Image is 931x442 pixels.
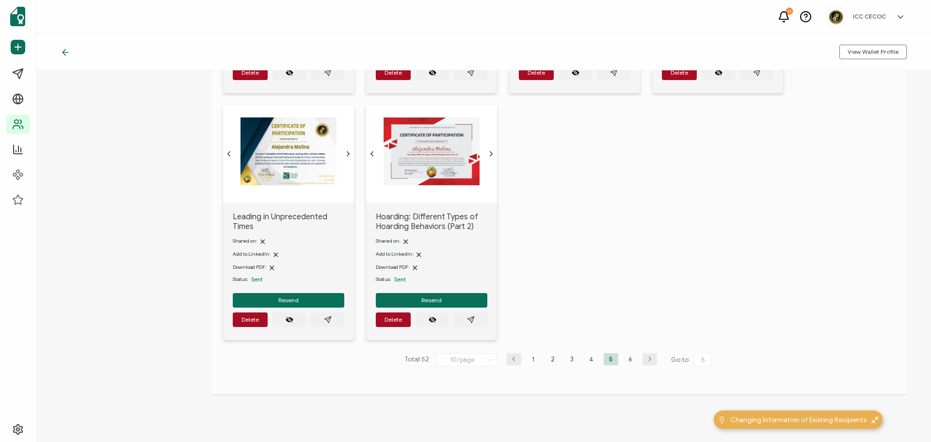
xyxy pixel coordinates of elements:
[467,69,475,77] ion-icon: paper plane outline
[376,238,400,244] span: Shared on:
[404,353,429,367] span: Total 52
[421,297,442,303] span: Resend
[286,316,293,324] ion-icon: eye off
[10,7,25,26] img: sertifier-logomark-colored.svg
[376,251,413,257] span: Add to LinkedIn:
[324,69,332,77] ion-icon: paper plane outline
[715,69,722,77] ion-icon: eye off
[385,70,402,76] span: Delete
[730,415,867,425] span: Changing Information of Existing Recipients
[324,316,332,324] ion-icon: paper plane outline
[233,212,344,231] span: Leading in Unprecedented Times
[584,353,599,365] li: 4
[376,293,487,308] button: Resend
[671,353,714,367] span: Go to
[546,353,560,365] li: 2
[871,416,879,424] img: minimize-icon.svg
[241,70,259,76] span: Delete
[233,312,268,327] button: Delete
[753,69,761,77] ion-icon: paper plane outline
[376,212,487,231] span: Hoarding: Different Types of Hoarding Behaviors (Part 2)
[251,276,263,283] span: Sent
[225,150,233,158] ion-icon: chevron back outline
[233,238,257,244] span: Shared on:
[839,45,907,59] button: View Wallet Profile
[487,150,495,158] ion-icon: chevron forward outline
[526,353,541,365] li: 1
[519,65,554,80] button: Delete
[853,13,886,20] h5: ICC CECOC
[528,70,545,76] span: Delete
[610,69,618,77] ion-icon: paper plane outline
[662,65,697,80] button: Delete
[467,316,475,324] ion-icon: paper plane outline
[848,49,899,55] span: View Wallet Profile
[368,150,376,158] ion-icon: chevron back outline
[429,69,436,77] ion-icon: eye off
[233,293,344,308] button: Resend
[376,264,409,270] span: Download PDF:
[604,353,618,365] li: 5
[233,65,268,80] button: Delete
[376,312,411,327] button: Delete
[376,65,411,80] button: Delete
[883,395,931,442] iframe: Chat Widget
[385,317,402,323] span: Delete
[829,10,843,24] img: 87846ae5-69ed-4ff3-9262-8e377dd013b4.png
[233,276,248,283] span: Status:
[376,276,391,283] span: Status:
[344,150,352,158] ion-icon: chevron forward outline
[233,264,266,270] span: Download PDF:
[565,353,579,365] li: 3
[241,317,259,323] span: Delete
[278,297,299,303] span: Resend
[623,353,638,365] li: 6
[671,70,688,76] span: Delete
[436,353,497,366] input: Select
[429,316,436,324] ion-icon: eye off
[286,69,293,77] ion-icon: eye off
[394,276,406,283] span: Sent
[233,251,270,257] span: Add to LinkedIn:
[572,69,579,77] ion-icon: eye off
[786,8,793,15] div: 17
